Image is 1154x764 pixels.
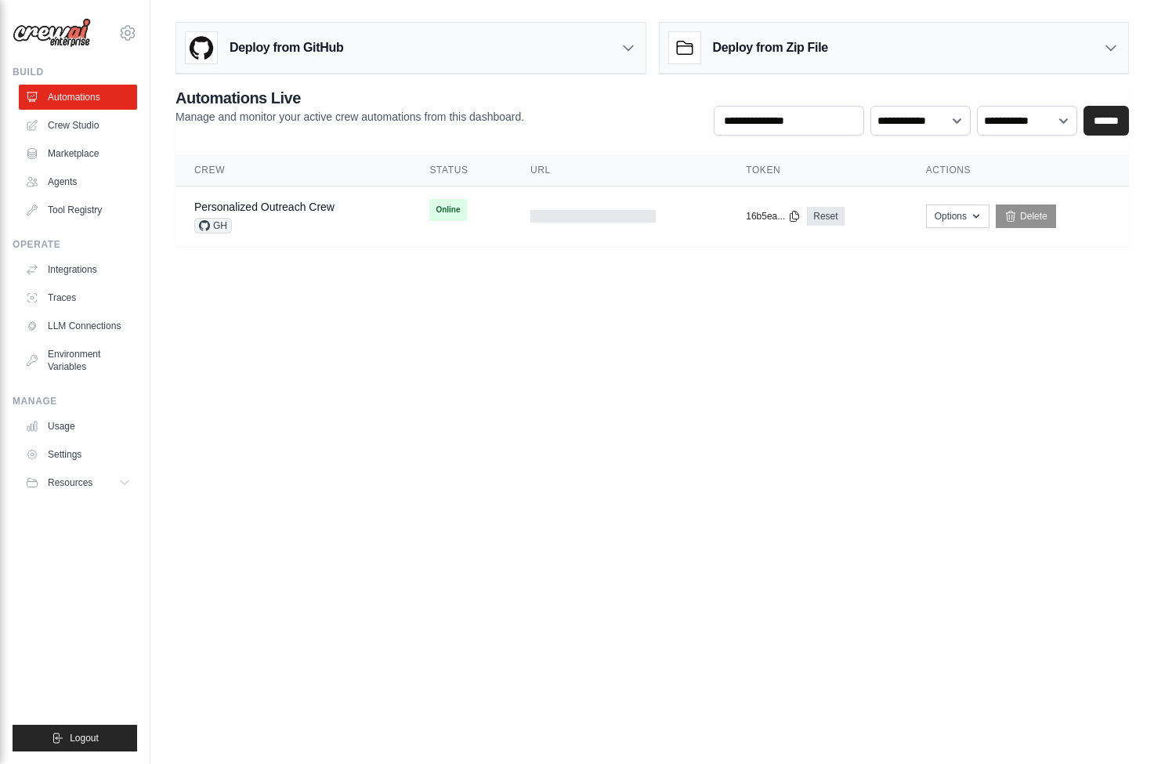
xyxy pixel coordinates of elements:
th: Actions [907,154,1129,186]
div: Build [13,66,137,78]
a: Marketplace [19,141,137,166]
a: Crew Studio [19,113,137,138]
button: Options [926,205,989,228]
th: Status [411,154,512,186]
iframe: Chat Widget [1076,689,1154,764]
h3: Deploy from Zip File [713,38,828,57]
a: Personalized Outreach Crew [194,201,335,213]
a: Settings [19,442,137,467]
span: Logout [70,732,99,744]
a: Automations [19,85,137,110]
button: Logout [13,725,137,751]
p: Manage and monitor your active crew automations from this dashboard. [175,109,524,125]
img: GitHub Logo [186,32,217,63]
a: Traces [19,285,137,310]
a: Agents [19,169,137,194]
a: Usage [19,414,137,439]
a: LLM Connections [19,313,137,339]
button: Resources [19,470,137,495]
th: Crew [175,154,411,186]
a: Environment Variables [19,342,137,379]
th: URL [512,154,727,186]
div: Manage [13,395,137,407]
span: Resources [48,476,92,489]
a: Integrations [19,257,137,282]
button: 16b5ea... [746,210,801,223]
div: Operate [13,238,137,251]
h2: Automations Live [175,87,524,109]
img: Logo [13,18,91,48]
span: Online [429,199,466,221]
th: Token [727,154,906,186]
div: 聊天小组件 [1076,689,1154,764]
a: Delete [996,205,1056,228]
a: Tool Registry [19,197,137,223]
span: GH [194,218,232,234]
h3: Deploy from GitHub [230,38,343,57]
a: Reset [807,207,844,226]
